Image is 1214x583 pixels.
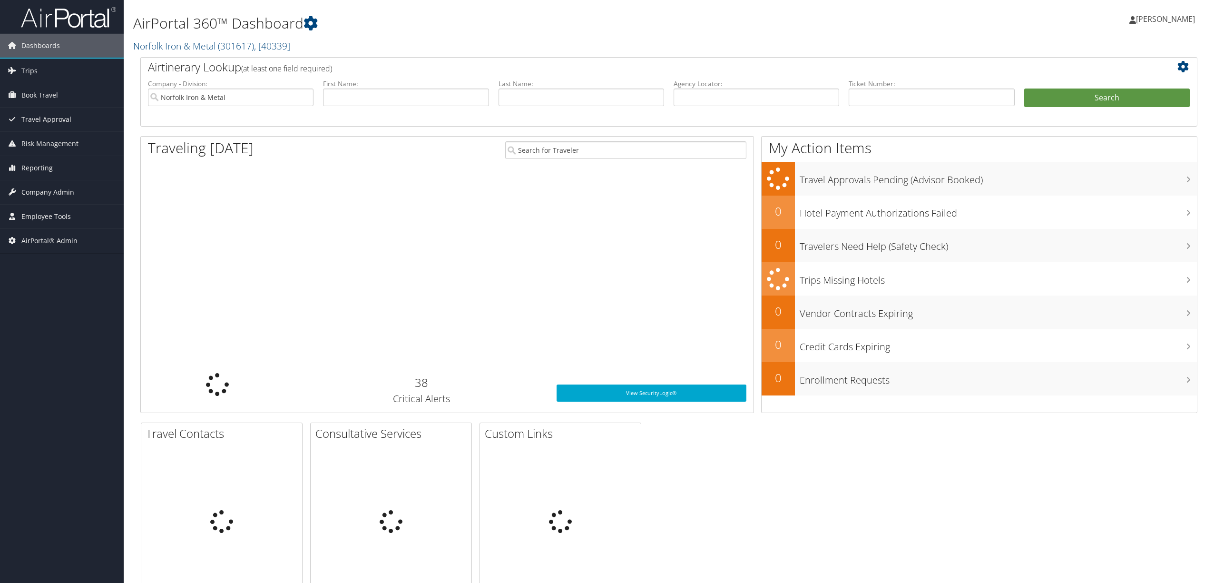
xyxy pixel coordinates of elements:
[800,202,1197,220] h3: Hotel Payment Authorizations Failed
[762,138,1197,158] h1: My Action Items
[762,362,1197,395] a: 0Enrollment Requests
[301,375,542,391] h2: 38
[1024,89,1190,108] button: Search
[1129,5,1204,33] a: [PERSON_NAME]
[21,205,71,228] span: Employee Tools
[21,180,74,204] span: Company Admin
[762,336,795,353] h2: 0
[21,83,58,107] span: Book Travel
[254,40,290,52] span: , [ 40339 ]
[762,196,1197,229] a: 0Hotel Payment Authorizations Failed
[148,59,1102,75] h2: Airtinerary Lookup
[762,296,1197,329] a: 0Vendor Contracts Expiring
[241,63,332,74] span: (at least one field required)
[148,79,313,89] label: Company - Division:
[800,235,1197,253] h3: Travelers Need Help (Safety Check)
[800,168,1197,187] h3: Travel Approvals Pending (Advisor Booked)
[674,79,839,89] label: Agency Locator:
[762,162,1197,196] a: Travel Approvals Pending (Advisor Booked)
[762,237,795,253] h2: 0
[762,329,1197,362] a: 0Credit Cards Expiring
[315,425,471,442] h2: Consultative Services
[21,156,53,180] span: Reporting
[505,141,746,159] input: Search for Traveler
[21,108,71,131] span: Travel Approval
[21,229,78,253] span: AirPortal® Admin
[499,79,664,89] label: Last Name:
[323,79,489,89] label: First Name:
[21,34,60,58] span: Dashboards
[148,138,254,158] h1: Traveling [DATE]
[800,302,1197,320] h3: Vendor Contracts Expiring
[762,303,795,319] h2: 0
[133,40,290,52] a: Norfolk Iron & Metal
[762,262,1197,296] a: Trips Missing Hotels
[218,40,254,52] span: ( 301617 )
[485,425,641,442] h2: Custom Links
[146,425,302,442] h2: Travel Contacts
[800,369,1197,387] h3: Enrollment Requests
[557,385,746,402] a: View SecurityLogic®
[21,6,116,29] img: airportal-logo.png
[1136,14,1195,24] span: [PERSON_NAME]
[133,13,847,33] h1: AirPortal 360™ Dashboard
[21,132,78,156] span: Risk Management
[849,79,1014,89] label: Ticket Number:
[762,203,795,219] h2: 0
[301,392,542,405] h3: Critical Alerts
[800,336,1197,354] h3: Credit Cards Expiring
[762,229,1197,262] a: 0Travelers Need Help (Safety Check)
[800,269,1197,287] h3: Trips Missing Hotels
[762,370,795,386] h2: 0
[21,59,38,83] span: Trips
